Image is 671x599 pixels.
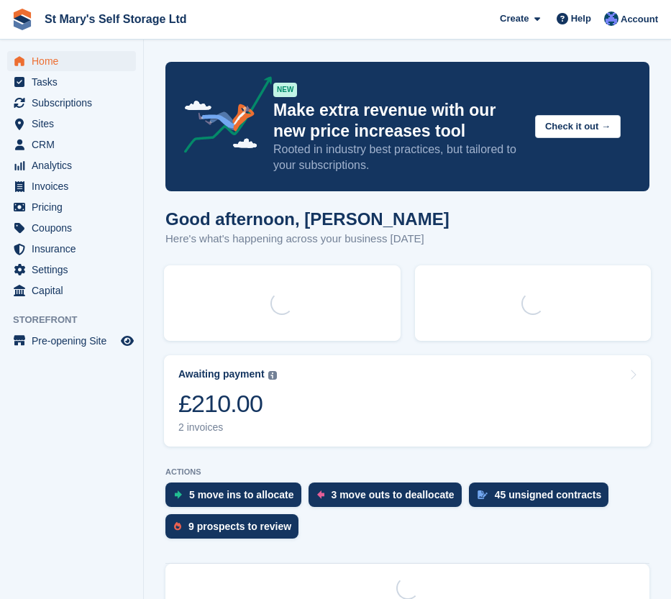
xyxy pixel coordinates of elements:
a: menu [7,176,136,196]
p: Make extra revenue with our new price increases tool [273,100,524,142]
span: Analytics [32,155,118,175]
span: Help [571,12,591,26]
span: Account [621,12,658,27]
span: Subscriptions [32,93,118,113]
a: menu [7,155,136,175]
img: Matthew Keenan [604,12,618,26]
a: menu [7,331,136,351]
span: Settings [32,260,118,280]
a: Preview store [119,332,136,349]
a: St Mary's Self Storage Ltd [39,7,193,31]
span: Sites [32,114,118,134]
img: move_outs_to_deallocate_icon-f764333ba52eb49d3ac5e1228854f67142a1ed5810a6f6cc68b1a99e826820c5.svg [317,490,324,499]
span: Coupons [32,218,118,238]
a: menu [7,93,136,113]
img: stora-icon-8386f47178a22dfd0bd8f6a31ec36ba5ce8667c1dd55bd0f319d3a0aa187defe.svg [12,9,33,30]
img: contract_signature_icon-13c848040528278c33f63329250d36e43548de30e8caae1d1a13099fd9432cc5.svg [478,490,488,499]
span: Storefront [13,313,143,327]
div: 5 move ins to allocate [189,489,294,500]
div: 2 invoices [178,421,277,434]
a: menu [7,239,136,259]
img: move_ins_to_allocate_icon-fdf77a2bb77ea45bf5b3d319d69a93e2d87916cf1d5bf7949dd705db3b84f3ca.svg [174,490,182,499]
div: 45 unsigned contracts [495,489,602,500]
a: menu [7,114,136,134]
div: £210.00 [178,389,277,419]
span: Pricing [32,197,118,217]
span: CRM [32,134,118,155]
img: price-adjustments-announcement-icon-8257ccfd72463d97f412b2fc003d46551f7dbcb40ab6d574587a9cd5c0d94... [172,76,273,158]
a: 45 unsigned contracts [469,483,616,514]
div: 9 prospects to review [188,521,291,532]
div: Awaiting payment [178,368,265,380]
span: Home [32,51,118,71]
a: menu [7,72,136,92]
a: menu [7,51,136,71]
a: 9 prospects to review [165,514,306,546]
span: Create [500,12,529,26]
p: Rooted in industry best practices, but tailored to your subscriptions. [273,142,524,173]
a: Awaiting payment £210.00 2 invoices [164,355,651,447]
span: Pre-opening Site [32,331,118,351]
a: menu [7,260,136,280]
img: prospect-51fa495bee0391a8d652442698ab0144808aea92771e9ea1ae160a38d050c398.svg [174,522,181,531]
span: Invoices [32,176,118,196]
img: icon-info-grey-7440780725fd019a000dd9b08b2336e03edf1995a4989e88bcd33f0948082b44.svg [268,371,277,380]
a: 3 move outs to deallocate [309,483,469,514]
a: menu [7,218,136,238]
a: 5 move ins to allocate [165,483,309,514]
p: Here's what's happening across your business [DATE] [165,231,449,247]
h1: Good afternoon, [PERSON_NAME] [165,209,449,229]
div: 3 move outs to deallocate [332,489,455,500]
span: Capital [32,280,118,301]
a: menu [7,197,136,217]
a: menu [7,280,136,301]
span: Insurance [32,239,118,259]
button: Check it out → [535,115,621,139]
div: NEW [273,83,297,97]
a: menu [7,134,136,155]
span: Tasks [32,72,118,92]
p: ACTIONS [165,467,649,477]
